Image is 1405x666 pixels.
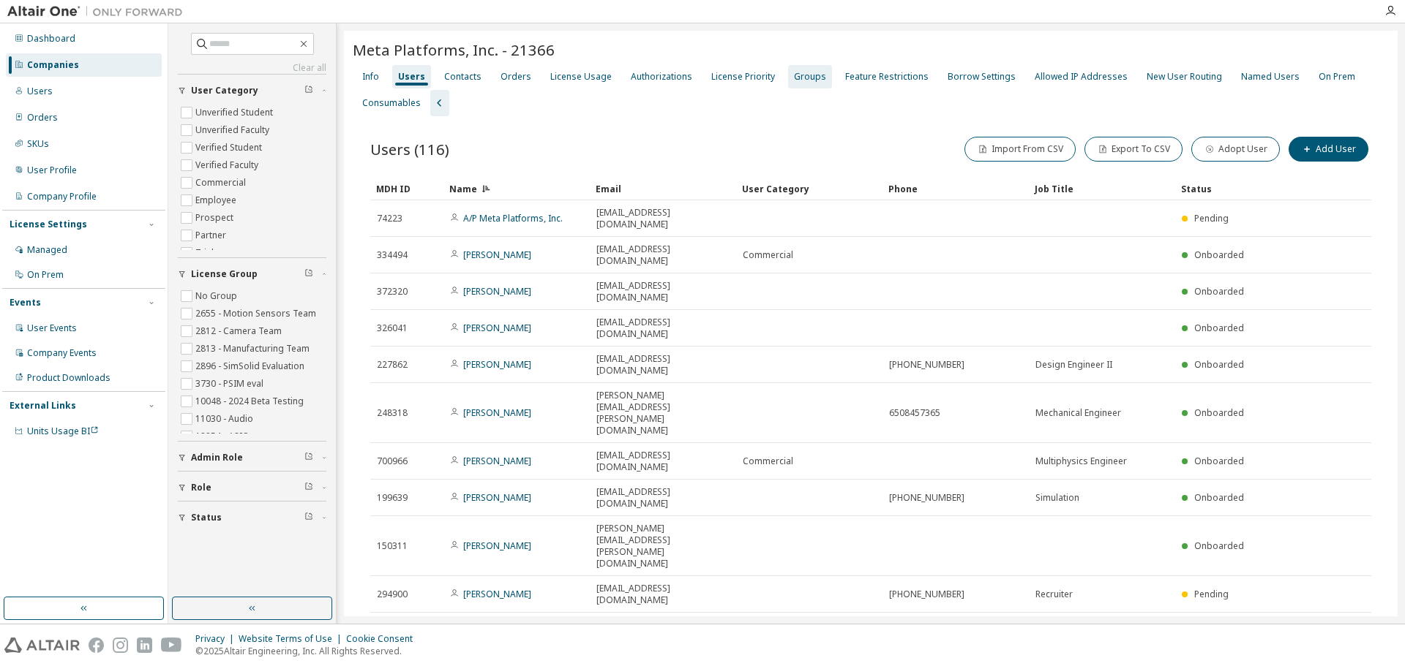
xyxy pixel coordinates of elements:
img: altair_logo.svg [4,637,80,653]
a: [PERSON_NAME] [463,406,531,419]
label: Commercial [195,174,249,192]
a: [PERSON_NAME] [463,455,531,467]
span: Recruiter [1035,589,1073,600]
span: [EMAIL_ADDRESS][DOMAIN_NAME] [596,317,730,340]
div: Company Profile [27,191,97,203]
span: [PHONE_NUMBER] [889,589,964,600]
button: License Group [178,258,326,290]
span: Onboarded [1194,455,1244,467]
span: Design Engineer II [1035,359,1112,371]
a: [PERSON_NAME] [463,588,531,600]
div: License Usage [550,71,612,83]
span: 294900 [377,589,408,600]
img: youtube.svg [161,637,182,653]
div: Dashboard [27,33,75,45]
label: 2812 - Camera Team [195,322,285,340]
span: 326041 [377,322,408,334]
span: 248318 [377,407,408,419]
span: 74223 [377,213,402,224]
div: Borrow Settings [948,71,1016,83]
div: Company Events [27,347,97,359]
span: [EMAIL_ADDRESS][DOMAIN_NAME] [596,353,730,376]
span: [EMAIL_ADDRESS][DOMAIN_NAME] [596,207,730,230]
button: Admin Role [178,442,326,474]
span: [PERSON_NAME][EMAIL_ADDRESS][PERSON_NAME][DOMAIN_NAME] [596,390,730,436]
label: No Group [195,287,240,305]
div: Orders [27,112,58,124]
span: Clear filter [304,452,313,463]
div: Job Title [1035,177,1169,200]
button: Status [178,502,326,534]
span: Onboarded [1194,491,1244,504]
div: On Prem [1319,71,1355,83]
div: New User Routing [1147,71,1222,83]
span: Onboarded [1194,322,1244,334]
span: Onboarded [1194,406,1244,419]
a: [PERSON_NAME] [463,358,531,371]
span: User Category [191,85,258,97]
button: Add User [1289,137,1368,162]
div: On Prem [27,269,64,281]
div: Name [449,177,584,200]
label: 18254 - ASIC [195,428,251,445]
span: Onboarded [1194,285,1244,298]
span: Onboarded [1194,358,1244,371]
span: Mechanical Engineer [1035,407,1121,419]
span: Simulation [1035,492,1079,504]
span: 150311 [377,540,408,552]
span: Clear filter [304,482,313,493]
div: Companies [27,59,79,71]
label: 11030 - Audio [195,410,256,428]
span: [PHONE_NUMBER] [889,492,964,504]
span: 6508457365 [889,407,940,419]
span: Clear filter [304,268,313,280]
span: Units Usage BI [27,425,99,437]
span: [EMAIL_ADDRESS][DOMAIN_NAME] [596,450,730,473]
div: Product Downloads [27,372,110,384]
a: [PERSON_NAME] [463,285,531,298]
div: Allowed IP Addresses [1035,71,1128,83]
div: Status [1181,177,1284,200]
label: 3730 - PSIM eval [195,375,266,393]
span: [EMAIL_ADDRESS][DOMAIN_NAME] [596,486,730,510]
div: Contacts [444,71,482,83]
img: linkedin.svg [137,637,152,653]
span: [EMAIL_ADDRESS][DOMAIN_NAME] [596,583,730,606]
span: Onboarded [1194,540,1244,552]
label: 2813 - Manufacturing Team [195,340,312,357]
span: 199639 [377,492,408,504]
div: Authorizations [631,71,692,83]
span: Users (116) [370,139,449,159]
span: Commercial [743,455,793,467]
span: Pending [1194,212,1229,224]
div: Groups [794,71,826,83]
span: Commercial [743,249,793,261]
span: [EMAIL_ADDRESS][DOMAIN_NAME] [596,280,730,303]
img: Altair One [7,4,190,19]
div: Website Terms of Use [239,633,346,645]
label: 10048 - 2024 Beta Testing [195,393,307,410]
div: User Profile [27,164,77,176]
a: [PERSON_NAME] [463,491,531,504]
span: Multiphysics Engineer [1035,455,1127,467]
label: Verified Student [195,139,265,156]
div: User Category [742,177,877,200]
button: User Category [178,75,326,107]
a: A/P Meta Platforms, Inc. [463,212,563,224]
div: Consumables [362,97,421,109]
button: Adopt User [1191,137,1280,162]
div: Cookie Consent [346,633,421,645]
p: © 2025 Altair Engineering, Inc. All Rights Reserved. [195,645,421,657]
span: License Group [191,268,258,280]
label: 2655 - Motion Sensors Team [195,305,319,322]
div: Privacy [195,633,239,645]
div: Users [398,71,425,83]
div: Users [27,86,53,97]
div: License Settings [10,219,87,230]
span: Onboarded [1194,249,1244,261]
span: 700966 [377,455,408,467]
div: User Events [27,322,77,334]
span: [EMAIL_ADDRESS][DOMAIN_NAME] [596,243,730,267]
a: [PERSON_NAME] [463,322,531,334]
button: Role [178,472,326,504]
